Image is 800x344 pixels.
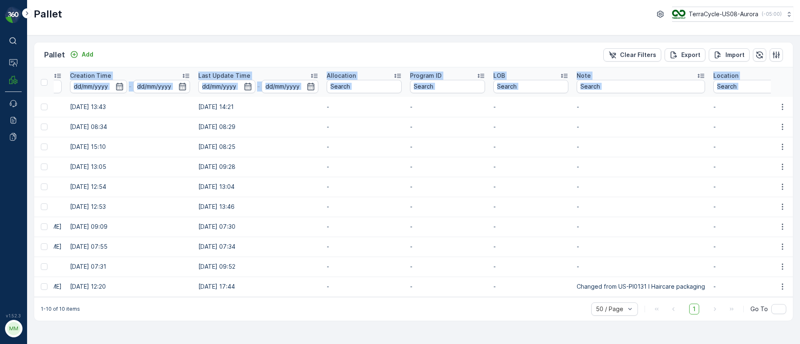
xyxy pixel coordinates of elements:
[493,143,568,151] p: -
[322,217,406,237] td: -
[198,80,255,93] input: dd/mm/yyyy
[493,80,568,93] input: Search
[713,223,788,231] p: -
[493,262,568,271] p: -
[709,48,750,62] button: Import
[66,157,194,177] td: [DATE] 13:05
[66,117,194,137] td: [DATE] 08:34
[493,72,505,80] p: LOB
[194,177,322,197] td: [DATE] 13:04
[713,243,788,251] p: -
[410,282,485,291] p: -
[725,51,745,59] p: Import
[66,237,194,257] td: [DATE] 07:55
[41,163,47,170] div: Toggle Row Selected
[713,143,788,151] p: -
[493,183,568,191] p: -
[762,11,782,17] p: ( -05:00 )
[194,97,322,117] td: [DATE] 14:21
[41,263,47,270] div: Toggle Row Selected
[410,72,442,80] p: Program ID
[410,262,485,271] p: -
[322,97,406,117] td: -
[41,104,47,110] div: Toggle Row Selected
[713,163,788,171] p: -
[262,80,319,93] input: dd/mm/yyyy
[133,80,190,93] input: dd/mm/yyyy
[713,123,788,131] p: -
[194,257,322,277] td: [DATE] 09:52
[672,10,685,19] img: image_ci7OI47.png
[327,80,402,93] input: Search
[713,72,738,80] p: Location
[41,243,47,250] div: Toggle Row Selected
[66,257,194,277] td: [DATE] 07:31
[410,80,485,93] input: Search
[577,183,705,191] p: -
[41,183,47,190] div: Toggle Row Selected
[322,157,406,177] td: -
[194,117,322,137] td: [DATE] 08:29
[70,72,111,80] p: Creation Time
[410,103,485,111] p: -
[7,322,20,335] div: MM
[322,237,406,257] td: -
[603,48,661,62] button: Clear Filters
[5,313,22,318] span: v 1.52.3
[41,223,47,230] div: Toggle Row Selected
[577,123,705,131] p: -
[322,277,406,297] td: -
[577,223,705,231] p: -
[34,7,62,21] p: Pallet
[67,49,97,59] button: Add
[327,72,356,80] p: Allocation
[66,97,194,117] td: [DATE] 13:43
[410,123,485,131] p: -
[689,10,758,18] p: TerraCycle-US08-Aurora
[194,277,322,297] td: [DATE] 17:44
[194,217,322,237] td: [DATE] 07:30
[493,123,568,131] p: -
[5,7,22,23] img: logo
[194,157,322,177] td: [DATE] 09:28
[41,203,47,210] div: Toggle Row Selected
[577,243,705,251] p: -
[493,203,568,211] p: -
[129,82,132,92] p: -
[66,177,194,197] td: [DATE] 12:54
[44,49,65,61] p: Pallet
[713,80,788,93] input: Search
[681,51,700,59] p: Export
[410,243,485,251] p: -
[493,243,568,251] p: -
[493,282,568,291] p: -
[577,72,591,80] p: Note
[493,103,568,111] p: -
[41,306,80,312] p: 1-10 of 10 items
[577,163,705,171] p: -
[689,304,699,314] span: 1
[713,183,788,191] p: -
[194,237,322,257] td: [DATE] 07:34
[493,163,568,171] p: -
[82,50,93,59] p: Add
[577,103,705,111] p: -
[41,283,47,290] div: Toggle Row Selected
[410,183,485,191] p: -
[322,117,406,137] td: -
[410,163,485,171] p: -
[577,282,705,291] p: Changed from US-PI0131 I Haircare packaging
[194,197,322,217] td: [DATE] 13:46
[257,82,260,92] p: -
[713,282,788,291] p: -
[665,48,705,62] button: Export
[322,197,406,217] td: -
[322,257,406,277] td: -
[5,320,22,337] button: MM
[410,143,485,151] p: -
[713,203,788,211] p: -
[620,51,656,59] p: Clear Filters
[410,223,485,231] p: -
[577,203,705,211] p: -
[410,203,485,211] p: -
